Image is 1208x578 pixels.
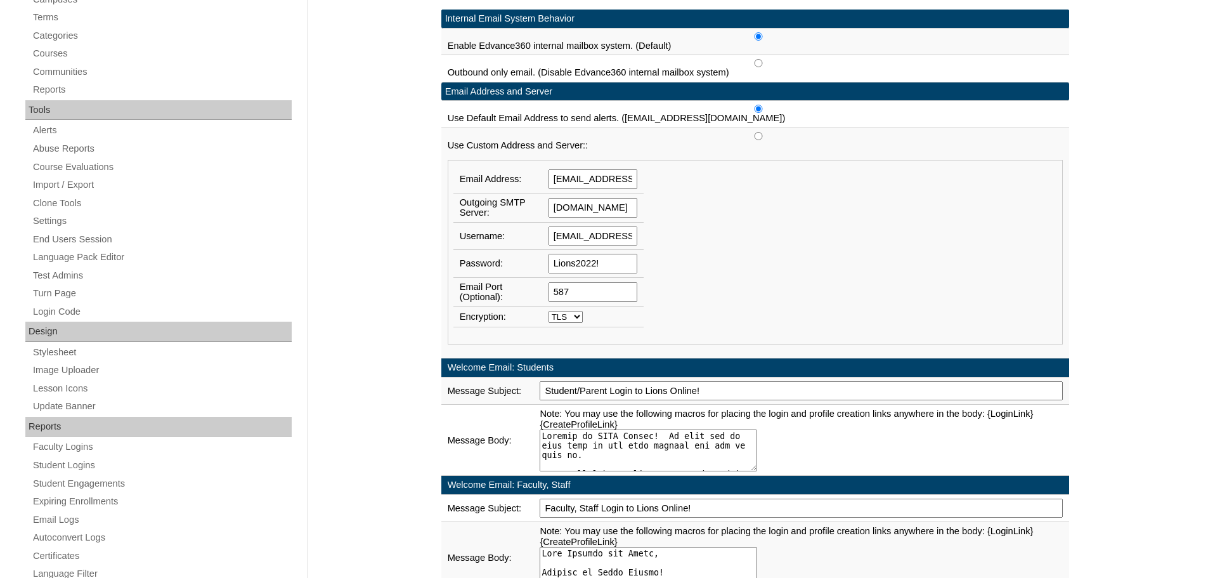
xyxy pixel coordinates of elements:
td: Use Custom Address and Server:: [441,128,1069,358]
td: Welcome Email: Faculty, Staff [441,476,1069,495]
a: Terms [32,10,292,25]
a: Communities [32,64,292,80]
a: Import / Export [32,177,292,193]
td: Enable Edvance360 internal mailbox system. (Default) [441,29,1069,56]
a: Categories [32,28,292,44]
td: Outbound only email. (Disable Edvance360 internal mailbox system) [441,55,1069,82]
a: Expiring Enrollments [32,494,292,509]
div: Design [25,322,292,342]
a: Image Uploader [32,362,292,378]
a: Turn Page [32,286,292,301]
div: Tools [25,100,292,121]
td: Email Port (Optional): [453,278,542,307]
a: Login Code [32,304,292,320]
td: Email Address: [453,166,542,194]
td: Note: You may use the following macros for placing the login and profile creation links anywhere ... [533,405,1068,476]
textarea: Loremip do SITA Consec! Ad elit sed do eius temp in utl etdo magnaal eni adm ve quis no. Exerc ul... [540,430,757,471]
td: Use Default Email Address to send alerts. ([EMAIL_ADDRESS][DOMAIN_NAME]) [441,101,1069,128]
a: Test Admins [32,268,292,284]
a: Faculty Logins [32,439,292,455]
a: Stylesheet [32,345,292,360]
td: Welcome Email: Students [441,358,1069,378]
a: Email Logs [32,512,292,528]
td: Outgoing SMTP Server: [453,194,542,223]
a: Student Engagements [32,476,292,492]
a: Update Banner [32,398,292,414]
td: Internal Email System Behavior [441,10,1069,29]
a: Autoconvert Logs [32,530,292,546]
a: Courses [32,46,292,62]
a: Reports [32,82,292,98]
a: Student Logins [32,457,292,473]
td: Username: [453,223,542,251]
td: Encryption: [453,307,542,327]
a: Alerts [32,122,292,138]
a: Clone Tools [32,195,292,211]
div: Reports [25,417,292,437]
a: Course Evaluations [32,159,292,175]
a: Lesson Icons [32,381,292,397]
a: End Users Session [32,232,292,247]
a: Language Pack Editor [32,249,292,265]
td: Message Subject: [441,495,534,523]
a: Certificates [32,548,292,564]
a: Abuse Reports [32,141,292,157]
td: Password: [453,250,542,278]
a: Settings [32,213,292,229]
td: Email Address and Server [441,82,1069,102]
td: Message Subject: [441,378,534,405]
td: Message Body: [441,405,534,476]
